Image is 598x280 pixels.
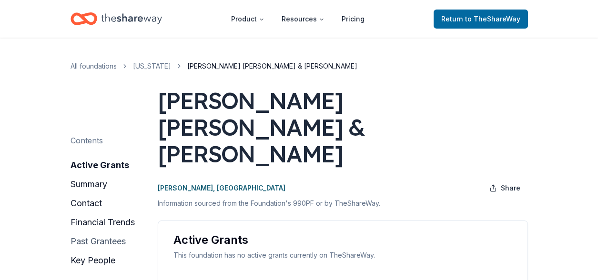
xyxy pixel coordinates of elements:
div: Contents [71,135,103,146]
a: All foundations [71,60,117,72]
button: Share [482,179,528,198]
a: Returnto TheShareWay [434,10,528,29]
button: active grants [71,158,129,173]
span: Share [501,182,520,194]
span: to TheShareWay [465,15,520,23]
p: Information sourced from the Foundation's 990PF or by TheShareWay. [158,198,528,209]
span: [PERSON_NAME] [PERSON_NAME] & [PERSON_NAME] [187,60,357,72]
button: summary [71,177,107,192]
button: financial trends [71,215,135,230]
a: Home [71,8,162,30]
a: [US_STATE] [133,60,171,72]
nav: breadcrumb [71,60,528,72]
button: contact [71,196,102,211]
span: Return [441,13,520,25]
p: [PERSON_NAME], [GEOGRAPHIC_DATA] [158,182,285,194]
a: Pricing [334,10,372,29]
button: Product [223,10,272,29]
div: Active Grants [173,232,512,248]
button: key people [71,253,115,268]
button: Resources [274,10,332,29]
div: This foundation has no active grants currently on TheShareWay. [173,250,512,261]
button: past grantees [71,234,126,249]
nav: Main [223,8,372,30]
div: [PERSON_NAME] [PERSON_NAME] & [PERSON_NAME] [158,87,528,167]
